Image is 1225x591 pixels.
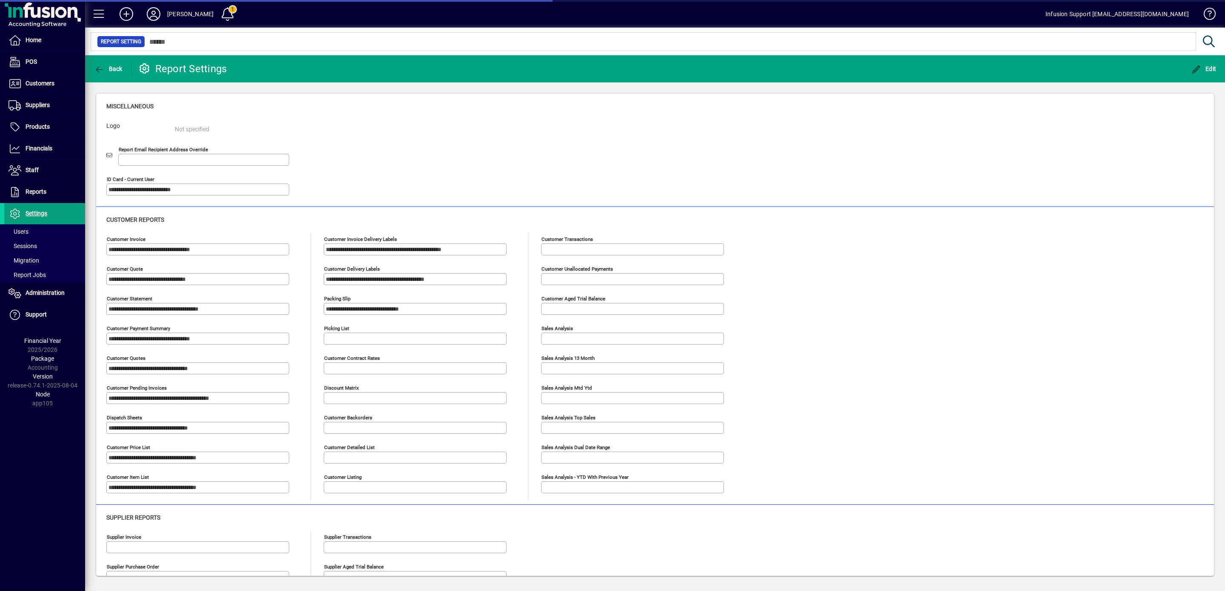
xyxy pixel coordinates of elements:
a: Home [4,30,85,51]
label: Logo [100,122,165,133]
span: Reports [26,188,46,195]
span: Products [26,123,50,130]
a: Customers [4,73,85,94]
div: Report Settings [138,62,227,76]
mat-label: Customer unallocated payments [541,266,613,272]
mat-label: Discount Matrix [324,385,359,391]
a: Report Jobs [4,268,85,282]
mat-label: Picking List [324,325,349,331]
span: Migration [9,257,39,264]
mat-label: Supplier transactions [324,534,371,540]
mat-label: Customer Backorders [324,415,372,421]
mat-label: Customer invoice delivery labels [324,236,397,242]
mat-label: Report Email Recipient Address Override [119,147,208,153]
span: Customers [26,80,54,87]
button: Profile [140,6,167,22]
span: Suppliers [26,102,50,108]
a: Users [4,224,85,239]
mat-label: Customer delivery labels [324,266,380,272]
div: Infusion Support [EMAIL_ADDRESS][DOMAIN_NAME] [1046,7,1189,21]
span: Financials [26,145,52,152]
span: Edit [1191,65,1216,72]
span: Report Setting [101,37,141,46]
span: Customer reports [106,216,164,223]
span: Settings [26,210,47,217]
mat-label: Supplier invoice [107,534,141,540]
mat-label: Customer invoice [107,236,145,242]
span: Supplier reports [106,514,160,521]
span: POS [26,58,37,65]
mat-label: Customer pending invoices [107,385,167,391]
span: Administration [26,289,65,296]
span: Back [94,65,122,72]
mat-label: Customer transactions [541,236,593,242]
span: Users [9,228,28,235]
button: Back [92,61,125,76]
mat-label: ID Card - Current User [107,176,154,182]
mat-label: Customer Price List [107,444,150,450]
mat-label: Customer Item List [107,474,149,480]
span: Sessions [9,243,37,249]
a: Staff [4,160,85,181]
span: Support [26,311,47,318]
mat-label: Sales analysis - YTD with previous year [541,474,629,480]
div: [PERSON_NAME] [167,7,214,21]
a: Financials [4,138,85,159]
span: Miscellaneous [106,103,154,110]
mat-label: Customer aged trial balance [541,296,605,302]
button: Edit [1189,61,1219,76]
app-page-header-button: Back [85,61,132,76]
mat-label: Customer Contract Rates [324,355,380,361]
span: Home [26,37,41,43]
a: Migration [4,253,85,268]
span: Package [31,355,54,362]
span: Staff [26,167,39,173]
mat-label: Customer Listing [324,474,362,480]
a: Products [4,116,85,138]
mat-label: Sales analysis [541,325,573,331]
mat-label: Supplier purchase order [107,564,159,570]
a: Knowledge Base [1197,2,1214,29]
mat-label: Sales analysis top sales [541,415,595,421]
a: Support [4,304,85,325]
mat-label: Customer quote [107,266,143,272]
span: Version [33,373,53,380]
span: Financial Year [24,337,61,344]
mat-label: Sales analysis mtd ytd [541,385,592,391]
a: Reports [4,181,85,203]
a: Sessions [4,239,85,253]
mat-label: Customer quotes [107,355,145,361]
mat-label: Sales analysis 13 month [541,355,595,361]
mat-label: Customer statement [107,296,152,302]
a: Suppliers [4,95,85,116]
mat-label: Sales analysis dual date range [541,444,610,450]
button: Add [113,6,140,22]
a: Administration [4,283,85,304]
mat-label: Customer Detailed List [324,444,375,450]
mat-label: Customer Payment Summary [107,325,170,331]
mat-label: Dispatch sheets [107,415,142,421]
mat-label: Supplier aged trial balance [324,564,384,570]
span: Report Jobs [9,271,46,278]
mat-label: Packing Slip [324,296,350,302]
span: Node [36,391,50,398]
a: POS [4,51,85,73]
